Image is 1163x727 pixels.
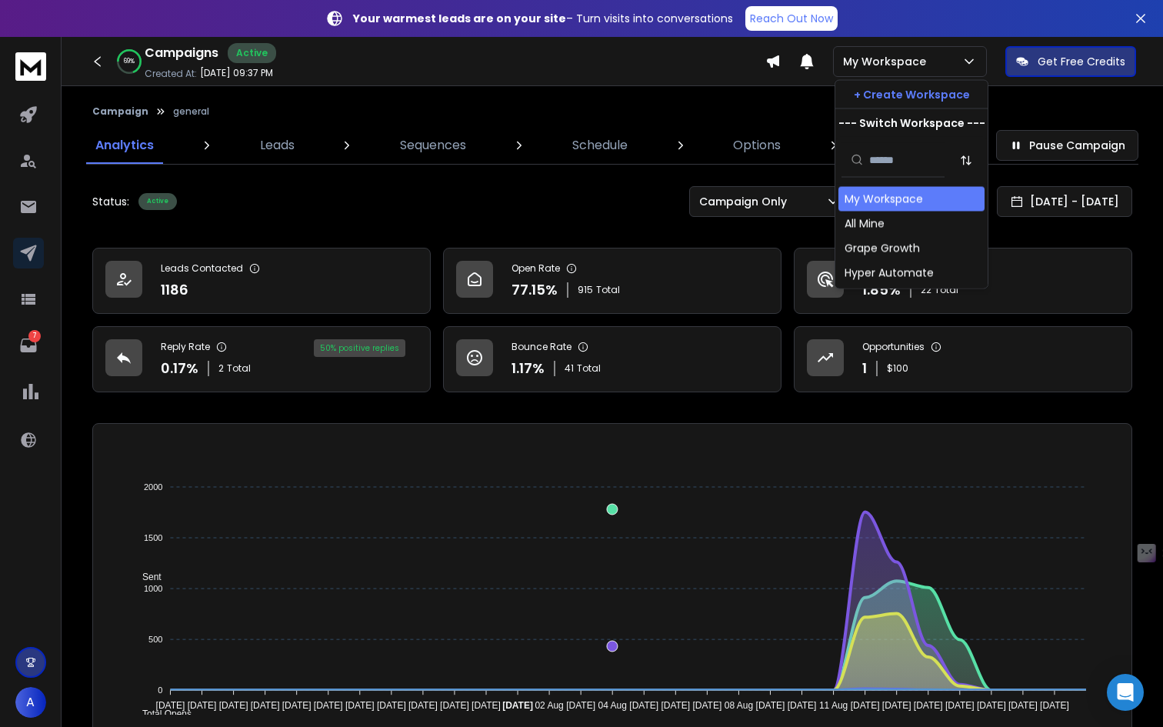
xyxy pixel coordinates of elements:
p: Options [733,136,781,155]
button: A [15,687,46,718]
tspan: [DATE] [788,700,817,711]
button: Campaign [92,105,148,118]
div: Active [138,193,177,210]
p: Campaign Only [699,194,793,209]
p: Status: [92,194,129,209]
tspan: [DATE] [219,700,248,711]
div: 50 % positive replies [314,339,405,357]
span: Total [577,362,601,375]
a: Options [724,127,790,164]
p: Schedule [572,136,628,155]
p: --- Switch Workspace --- [838,115,985,131]
tspan: 2000 [144,482,162,492]
span: Total [596,284,620,296]
p: Created At: [145,68,197,80]
a: Schedule [563,127,637,164]
tspan: [DATE] [408,700,438,711]
span: 915 [578,284,593,296]
p: Bounce Rate [512,341,572,353]
p: Reply Rate [161,341,210,353]
p: 1 [862,358,867,379]
p: $ 100 [887,362,908,375]
strong: Your warmest leads are on your site [353,11,566,26]
p: 1186 [161,279,188,301]
tspan: 1500 [144,533,162,542]
a: Open Rate77.15%915Total [443,248,781,314]
span: 41 [565,362,574,375]
p: Analytics [95,136,154,155]
tspan: [DATE] [156,700,185,711]
a: Leads [251,127,304,164]
p: 77.15 % [512,279,558,301]
p: 1.17 % [512,358,545,379]
tspan: [DATE] [188,700,217,711]
p: Sequences [400,136,466,155]
tspan: [DATE] [472,700,501,711]
a: Sequences [391,127,475,164]
tspan: [DATE] [377,700,406,711]
tspan: 1000 [144,584,162,593]
a: Analytics [86,127,163,164]
div: My Workspace [845,192,923,207]
tspan: [DATE] [945,700,975,711]
p: [DATE] 09:37 PM [200,67,273,79]
tspan: [DATE] [440,700,469,711]
button: Sort by Sort A-Z [951,145,981,175]
tspan: 04 Aug [598,700,627,711]
p: Reach Out Now [750,11,833,26]
tspan: [DATE] [282,700,312,711]
p: My Workspace [843,54,932,69]
a: Bounce Rate1.17%41Total [443,326,781,392]
p: Leads Contacted [161,262,243,275]
h1: Campaigns [145,44,218,62]
a: Click Rate1.85%22Total [794,248,1132,314]
div: Open Intercom Messenger [1107,674,1144,711]
div: All Mine [845,216,885,232]
a: 7 [13,330,44,361]
div: Hyper Automate [845,265,934,281]
p: 69 % [124,57,135,66]
tspan: [DATE] [756,700,785,711]
tspan: [DATE] [914,700,943,711]
div: Active [228,43,276,63]
a: Reply Rate0.17%2Total50% positive replies [92,326,431,392]
tspan: 02 Aug [535,700,563,711]
tspan: [DATE] [314,700,343,711]
span: Total [227,362,251,375]
p: + Create Workspace [854,87,970,102]
tspan: [DATE] [851,700,880,711]
p: 0.17 % [161,358,198,379]
tspan: [DATE] [629,700,658,711]
button: + Create Workspace [835,81,988,108]
div: Grape Growth [845,241,920,256]
p: – Turn visits into conversations [353,11,733,26]
tspan: [DATE] [345,700,375,711]
button: Pause Campaign [996,130,1138,161]
p: 7 [28,330,41,342]
span: Total [935,284,958,296]
tspan: [DATE] [251,700,280,711]
p: Get Free Credits [1038,54,1125,69]
span: 22 [921,284,931,296]
a: Leads Contacted1186 [92,248,431,314]
tspan: [DATE] [1008,700,1038,711]
p: Leads [260,136,295,155]
tspan: [DATE] [977,700,1006,711]
tspan: [DATE] [502,700,533,711]
tspan: [DATE] [692,700,721,711]
a: Opportunities1$100 [794,326,1132,392]
p: 1.85 % [862,279,901,301]
button: Get Free Credits [1005,46,1136,77]
p: general [173,105,209,118]
tspan: [DATE] [661,700,690,711]
tspan: [DATE] [566,700,595,711]
p: Open Rate [512,262,560,275]
tspan: [DATE] [1040,700,1069,711]
tspan: 0 [158,685,162,695]
p: Opportunities [862,341,925,353]
tspan: 11 Aug [819,700,848,711]
tspan: 500 [148,635,162,644]
button: [DATE] - [DATE] [997,186,1132,217]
